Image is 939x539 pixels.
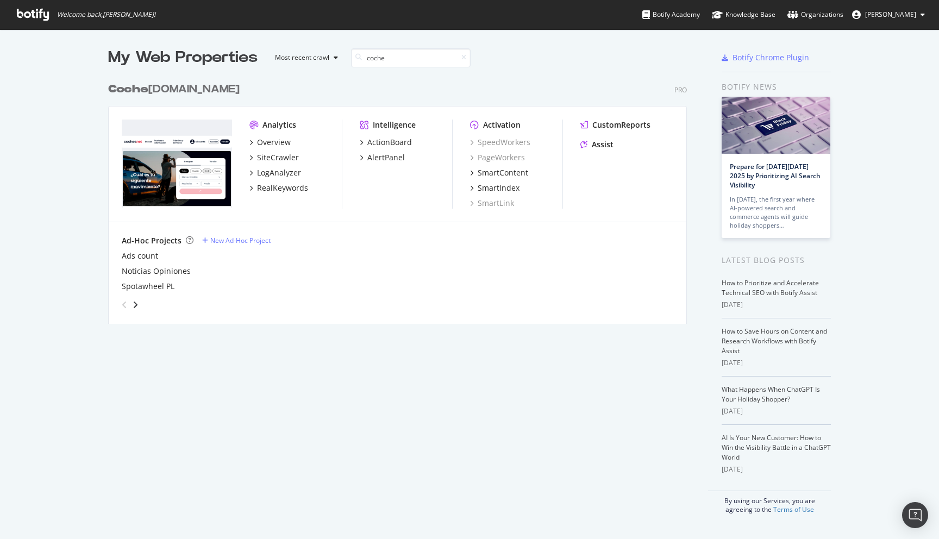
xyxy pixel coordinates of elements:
[108,84,148,95] b: Coche
[773,505,814,514] a: Terms of Use
[722,358,831,368] div: [DATE]
[249,167,301,178] a: LogAnalyzer
[351,48,471,67] input: Search
[367,137,412,148] div: ActionBoard
[722,300,831,310] div: [DATE]
[478,167,528,178] div: SmartContent
[674,85,687,95] div: Pro
[122,250,158,261] a: Ads count
[122,281,174,292] a: Spotawheel PL
[730,162,821,190] a: Prepare for [DATE][DATE] 2025 by Prioritizing AI Search Visibility
[249,152,299,163] a: SiteCrawler
[843,6,934,23] button: [PERSON_NAME]
[257,137,291,148] div: Overview
[266,49,342,66] button: Most recent crawl
[592,139,614,150] div: Assist
[108,68,696,324] div: grid
[722,433,831,462] a: AI Is Your New Customer: How to Win the Visibility Battle in a ChatGPT World
[722,327,827,355] a: How to Save Hours on Content and Research Workflows with Botify Assist
[470,198,514,209] a: SmartLink
[122,235,181,246] div: Ad-Hoc Projects
[257,183,308,193] div: RealKeywords
[722,52,809,63] a: Botify Chrome Plugin
[722,97,830,154] img: Prepare for Black Friday 2025 by Prioritizing AI Search Visibility
[257,167,301,178] div: LogAnalyzer
[470,152,525,163] a: PageWorkers
[210,236,271,245] div: New Ad-Hoc Project
[360,137,412,148] a: ActionBoard
[733,52,809,63] div: Botify Chrome Plugin
[580,120,650,130] a: CustomReports
[108,47,258,68] div: My Web Properties
[122,120,232,208] img: coches.net
[275,54,329,61] div: Most recent crawl
[57,10,155,19] span: Welcome back, [PERSON_NAME] !
[257,152,299,163] div: SiteCrawler
[249,137,291,148] a: Overview
[470,167,528,178] a: SmartContent
[108,82,240,97] div: [DOMAIN_NAME]
[580,139,614,150] a: Assist
[722,278,819,297] a: How to Prioritize and Accelerate Technical SEO with Botify Assist
[483,120,521,130] div: Activation
[249,183,308,193] a: RealKeywords
[202,236,271,245] a: New Ad-Hoc Project
[722,385,820,404] a: What Happens When ChatGPT Is Your Holiday Shopper?
[117,296,132,314] div: angle-left
[132,299,139,310] div: angle-right
[708,491,831,514] div: By using our Services, you are agreeing to the
[722,406,831,416] div: [DATE]
[642,9,700,20] div: Botify Academy
[122,266,191,277] a: Noticias Opiniones
[470,137,530,148] a: SpeedWorkers
[712,9,775,20] div: Knowledge Base
[902,502,928,528] div: Open Intercom Messenger
[373,120,416,130] div: Intelligence
[865,10,916,19] span: Jose Luis Hernando
[722,81,831,93] div: Botify news
[470,183,519,193] a: SmartIndex
[367,152,405,163] div: AlertPanel
[722,254,831,266] div: Latest Blog Posts
[722,465,831,474] div: [DATE]
[730,195,822,230] div: In [DATE], the first year where AI-powered search and commerce agents will guide holiday shoppers…
[787,9,843,20] div: Organizations
[360,152,405,163] a: AlertPanel
[478,183,519,193] div: SmartIndex
[592,120,650,130] div: CustomReports
[108,82,244,97] a: Coche[DOMAIN_NAME]
[262,120,296,130] div: Analytics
